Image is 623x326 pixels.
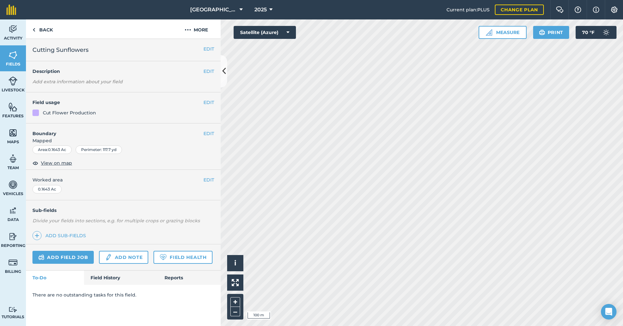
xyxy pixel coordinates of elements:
[8,307,18,313] img: svg+xml;base64,PD94bWwgdmVyc2lvbj0iMS4wIiBlbmNvZGluZz0idXRmLTgiPz4KPCEtLSBHZW5lcmF0b3I6IEFkb2JlIE...
[8,50,18,60] img: svg+xml;base64,PHN2ZyB4bWxucz0iaHR0cDovL3d3dy53My5vcmcvMjAwMC9zdmciIHdpZHRoPSI1NiIgaGVpZ2h0PSI2MC...
[32,159,38,167] img: svg+xml;base64,PHN2ZyB4bWxucz0iaHR0cDovL3d3dy53My5vcmcvMjAwMC9zdmciIHdpZHRoPSIxOCIgaGVpZ2h0PSIyNC...
[26,137,221,144] span: Mapped
[153,251,212,264] a: Field Health
[32,26,35,34] img: svg+xml;base64,PHN2ZyB4bWxucz0iaHR0cDovL3d3dy53My5vcmcvMjAwMC9zdmciIHdpZHRoPSI5IiBoZWlnaHQ9IjI0Ii...
[172,19,221,39] button: More
[6,5,16,15] img: fieldmargin Logo
[539,29,545,36] img: svg+xml;base64,PHN2ZyB4bWxucz0iaHR0cDovL3d3dy53My5vcmcvMjAwMC9zdmciIHdpZHRoPSIxOSIgaGVpZ2h0PSIyNC...
[8,24,18,34] img: svg+xml;base64,PD94bWwgdmVyc2lvbj0iMS4wIiBlbmNvZGluZz0idXRmLTgiPz4KPCEtLSBHZW5lcmF0b3I6IEFkb2JlIE...
[8,154,18,164] img: svg+xml;base64,PD94bWwgdmVyc2lvbj0iMS4wIiBlbmNvZGluZz0idXRmLTgiPz4KPCEtLSBHZW5lcmF0b3I6IEFkb2JlIE...
[32,231,89,240] a: Add sub-fields
[32,45,89,54] span: Cutting Sunflowers
[486,29,492,36] img: Ruler icon
[32,99,203,106] h4: Field usage
[32,176,214,183] span: Worked area
[234,26,296,39] button: Satellite (Azure)
[8,128,18,138] img: svg+xml;base64,PHN2ZyB4bWxucz0iaHR0cDovL3d3dy53My5vcmcvMjAwMC9zdmciIHdpZHRoPSI1NiIgaGVpZ2h0PSI2MC...
[32,146,72,154] div: Area : 0.1643 Ac
[230,307,240,316] button: –
[32,218,200,224] em: Divide your fields into sections, e.g. for multiple crops or grazing blocks
[32,291,214,298] p: There are no outstanding tasks for this field.
[232,279,239,286] img: Four arrows, one pointing top left, one top right, one bottom right and the last bottom left
[479,26,527,39] button: Measure
[38,253,44,261] img: svg+xml;base64,PD94bWwgdmVyc2lvbj0iMS4wIiBlbmNvZGluZz0idXRmLTgiPz4KPCEtLSBHZW5lcmF0b3I6IEFkb2JlIE...
[76,146,122,154] div: Perimeter : 117.7 yd
[32,251,94,264] a: Add field job
[203,99,214,106] button: EDIT
[533,26,569,39] button: Print
[582,26,594,39] span: 70 ° F
[574,6,582,13] img: A question mark icon
[43,109,96,116] div: Cut Flower Production
[230,297,240,307] button: +
[26,19,59,39] a: Back
[99,251,148,264] a: Add note
[32,159,72,167] button: View on map
[8,206,18,215] img: svg+xml;base64,PD94bWwgdmVyc2lvbj0iMS4wIiBlbmNvZGluZz0idXRmLTgiPz4KPCEtLSBHZW5lcmF0b3I6IEFkb2JlIE...
[203,176,214,183] button: EDIT
[105,253,112,261] img: svg+xml;base64,PD94bWwgdmVyc2lvbj0iMS4wIiBlbmNvZGluZz0idXRmLTgiPz4KPCEtLSBHZW5lcmF0b3I6IEFkb2JlIE...
[35,232,39,239] img: svg+xml;base64,PHN2ZyB4bWxucz0iaHR0cDovL3d3dy53My5vcmcvMjAwMC9zdmciIHdpZHRoPSIxNCIgaGVpZ2h0PSIyNC...
[593,6,599,14] img: svg+xml;base64,PHN2ZyB4bWxucz0iaHR0cDovL3d3dy53My5vcmcvMjAwMC9zdmciIHdpZHRoPSIxNyIgaGVpZ2h0PSIxNy...
[495,5,544,15] a: Change plan
[234,259,236,267] span: i
[600,26,613,39] img: svg+xml;base64,PD94bWwgdmVyc2lvbj0iMS4wIiBlbmNvZGluZz0idXRmLTgiPz4KPCEtLSBHZW5lcmF0b3I6IEFkb2JlIE...
[190,6,237,14] span: [GEOGRAPHIC_DATA]
[203,130,214,137] button: EDIT
[32,185,62,193] div: 0.1643 Ac
[32,68,214,75] h4: Description
[8,180,18,190] img: svg+xml;base64,PD94bWwgdmVyc2lvbj0iMS4wIiBlbmNvZGluZz0idXRmLTgiPz4KPCEtLSBHZW5lcmF0b3I6IEFkb2JlIE...
[8,232,18,241] img: svg+xml;base64,PD94bWwgdmVyc2lvbj0iMS4wIiBlbmNvZGluZz0idXRmLTgiPz4KPCEtLSBHZW5lcmF0b3I6IEFkb2JlIE...
[26,271,84,285] a: To-Do
[556,6,564,13] img: Two speech bubbles overlapping with the left bubble in the forefront
[32,79,123,85] em: Add extra information about your field
[158,271,221,285] a: Reports
[8,258,18,267] img: svg+xml;base64,PD94bWwgdmVyc2lvbj0iMS4wIiBlbmNvZGluZz0idXRmLTgiPz4KPCEtLSBHZW5lcmF0b3I6IEFkb2JlIE...
[26,123,203,137] h4: Boundary
[8,102,18,112] img: svg+xml;base64,PHN2ZyB4bWxucz0iaHR0cDovL3d3dy53My5vcmcvMjAwMC9zdmciIHdpZHRoPSI1NiIgaGVpZ2h0PSI2MC...
[601,304,617,320] div: Open Intercom Messenger
[576,26,617,39] button: 70 °F
[41,159,72,167] span: View on map
[610,6,618,13] img: A cog icon
[254,6,267,14] span: 2025
[185,26,191,34] img: svg+xml;base64,PHN2ZyB4bWxucz0iaHR0cDovL3d3dy53My5vcmcvMjAwMC9zdmciIHdpZHRoPSIyMCIgaGVpZ2h0PSIyNC...
[203,68,214,75] button: EDIT
[227,255,243,271] button: i
[446,6,490,13] span: Current plan : PLUS
[26,207,221,214] h4: Sub-fields
[203,45,214,52] button: EDIT
[84,271,158,285] a: Field History
[8,76,18,86] img: svg+xml;base64,PD94bWwgdmVyc2lvbj0iMS4wIiBlbmNvZGluZz0idXRmLTgiPz4KPCEtLSBHZW5lcmF0b3I6IEFkb2JlIE...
